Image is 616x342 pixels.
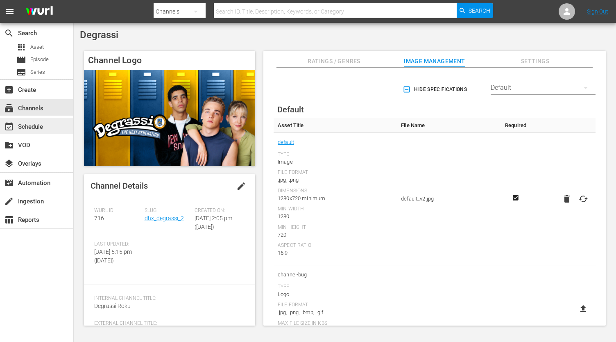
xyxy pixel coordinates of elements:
[145,215,184,221] a: dhx_degrassi_2
[278,290,393,299] div: Logo
[145,207,191,214] span: Slug:
[278,188,393,194] div: Dimensions
[4,103,14,113] span: Channels
[80,29,118,41] span: Degrassi
[278,284,393,290] div: Type
[278,231,393,239] div: 720
[30,68,45,76] span: Series
[278,158,393,166] div: Image
[501,118,531,133] th: Required
[231,176,251,196] button: edit
[278,176,393,184] div: .jpg, .png
[16,55,26,65] span: Episode
[278,249,393,257] div: 16:9
[457,3,493,18] button: Search
[5,7,15,16] span: menu
[278,320,393,327] div: Max File Size In Kbs
[587,8,608,15] a: Sign Out
[278,308,393,317] div: .jpg, .png, .bmp, .gif
[404,85,467,94] span: Hide Specifications
[278,242,393,249] div: Aspect Ratio
[94,320,241,327] span: External Channel Title:
[94,215,104,221] span: 716
[278,194,393,203] div: 1280x720 minimum
[397,118,501,133] th: File Name
[16,42,26,52] span: Asset
[491,76,596,99] div: Default
[16,67,26,77] span: Series
[94,303,131,309] span: Degrassi Roku
[277,105,304,114] span: Default
[4,215,14,225] span: Reports
[278,212,393,221] div: 1280
[4,85,14,95] span: Create
[30,43,44,51] span: Asset
[94,207,140,214] span: Wurl ID:
[4,159,14,169] span: Overlays
[84,51,255,70] h4: Channel Logo
[195,215,232,230] span: [DATE] 2:05 pm ([DATE])
[94,249,132,264] span: [DATE] 5:15 pm ([DATE])
[20,2,59,21] img: ans4CAIJ8jUAAAAAAAAAAAAAAAAAAAAAAAAgQb4GAAAAAAAAAAAAAAAAAAAAAAAAJMjXAAAAAAAAAAAAAAAAAAAAAAAAgAT5G...
[303,56,365,66] span: Ratings / Genres
[401,78,470,101] button: Hide Specifications
[469,3,490,18] span: Search
[4,196,14,206] span: Ingestion
[278,269,393,280] span: channel-bug
[30,55,49,64] span: Episode
[504,56,566,66] span: Settings
[397,133,501,265] td: default_v2.jpg
[404,56,465,66] span: Image Management
[94,241,140,248] span: Last Updated:
[511,194,521,201] svg: Required
[94,295,241,302] span: Internal Channel Title:
[195,207,241,214] span: Created On:
[4,140,14,150] span: VOD
[278,206,393,212] div: Min Width
[278,224,393,231] div: Min Height
[84,70,255,166] img: Degrassi
[91,181,148,191] span: Channel Details
[4,28,14,38] span: Search
[274,118,397,133] th: Asset Title
[4,122,14,132] span: Schedule
[278,137,294,148] a: default
[278,169,393,176] div: File Format
[278,151,393,158] div: Type
[278,302,393,308] div: File Format
[236,181,246,191] span: edit
[4,178,14,188] span: Automation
